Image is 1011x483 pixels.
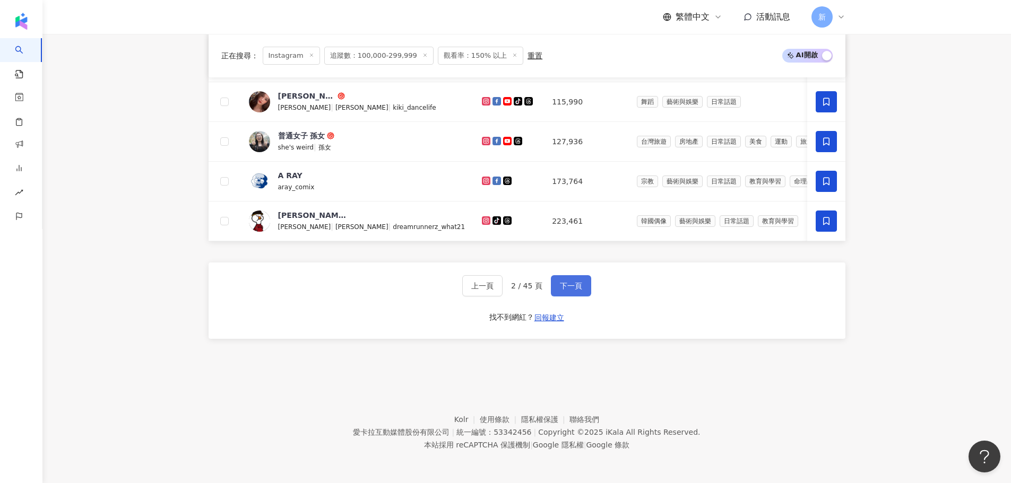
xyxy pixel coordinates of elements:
span: 回報建立 [534,313,564,322]
div: Copyright © 2025 All Rights Reserved. [538,428,700,436]
img: KOL Avatar [249,131,270,152]
span: [PERSON_NAME] [335,104,388,111]
span: [PERSON_NAME] [278,223,331,231]
button: 下一頁 [551,275,591,296]
div: 重置 [528,51,542,60]
span: 繁體中文 [676,11,710,23]
span: | [584,441,586,449]
td: 223,461 [543,201,628,241]
span: | [530,441,533,449]
span: 宗教 [637,175,658,187]
a: iKala [606,428,624,436]
span: 美食 [745,136,766,147]
span: 日常話題 [707,136,741,147]
div: 愛卡拉互動媒體股份有限公司 [353,428,450,436]
span: 正在搜尋 ： [221,51,258,60]
span: 藝術與娛樂 [662,175,703,187]
span: 日常話題 [707,96,741,108]
span: | [388,103,393,111]
span: [PERSON_NAME] [278,104,331,111]
a: KOL Avatar[PERSON_NAME][PERSON_NAME]|[PERSON_NAME]|kiki_dancelife [249,91,465,113]
span: 教育與學習 [758,215,798,227]
span: 韓國偶像 [637,215,671,227]
a: KOL Avatar[PERSON_NAME][PERSON_NAME]|[PERSON_NAME]|dreamrunnerz_what21 [249,210,465,232]
span: 運動 [771,136,792,147]
img: KOL Avatar [249,91,270,112]
img: KOL Avatar [249,210,270,232]
span: 2 / 45 頁 [511,282,542,290]
span: 旅遊 [796,136,817,147]
a: KOL Avatar普通女子 孫女she's weird|孫女 [249,130,465,153]
td: 115,990 [543,82,628,122]
span: rise [15,182,23,206]
a: Google 隱私權 [533,441,584,449]
span: she's weird [278,144,314,151]
a: Kolr [454,415,480,424]
a: 使用條款 [480,415,521,424]
span: kiki_dancelife [393,104,436,111]
span: 教育與學習 [745,175,785,187]
img: KOL Avatar [249,171,270,192]
span: 台灣旅遊 [637,136,671,147]
div: [PERSON_NAME] [278,91,335,101]
span: 追蹤數：100,000-299,999 [324,47,434,65]
span: 舞蹈 [637,96,658,108]
a: 聯絡我們 [569,415,599,424]
div: A RAY [278,170,303,181]
div: 找不到網紅？ [489,312,534,323]
a: 隱私權保護 [521,415,570,424]
span: aray_comix [278,183,315,191]
span: | [388,222,393,231]
span: 孫女 [318,144,331,151]
td: 173,764 [543,162,628,201]
span: 新 [818,11,826,23]
button: 回報建立 [534,309,565,326]
span: Instagram [263,47,320,65]
span: 日常話題 [720,215,754,227]
span: | [331,222,335,231]
span: 房地產 [675,136,703,147]
span: 藝術與娛樂 [675,215,715,227]
div: [PERSON_NAME] [278,210,347,221]
span: | [452,428,454,436]
span: 觀看率：150% 以上 [438,47,523,65]
span: [PERSON_NAME] [335,223,388,231]
span: 上一頁 [471,282,494,290]
span: 日常話題 [707,175,741,187]
span: 本站採用 reCAPTCHA 保護機制 [424,438,629,451]
div: 普通女子 孫女 [278,130,325,141]
span: 藝術與娛樂 [662,96,703,108]
span: | [314,143,318,151]
td: 127,936 [543,122,628,162]
a: Google 條款 [586,441,629,449]
span: | [533,428,536,436]
span: | [331,103,335,111]
span: 活動訊息 [756,12,790,22]
iframe: Help Scout Beacon - Open [969,441,1000,472]
a: KOL AvatarA RAYaray_comix [249,170,465,192]
span: dreamrunnerz_what21 [393,223,465,231]
div: 統一編號：53342456 [456,428,531,436]
span: 命理占卜 [790,175,824,187]
a: search [15,38,36,80]
button: 上一頁 [462,275,503,296]
span: 下一頁 [560,282,582,290]
img: logo icon [13,13,30,30]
